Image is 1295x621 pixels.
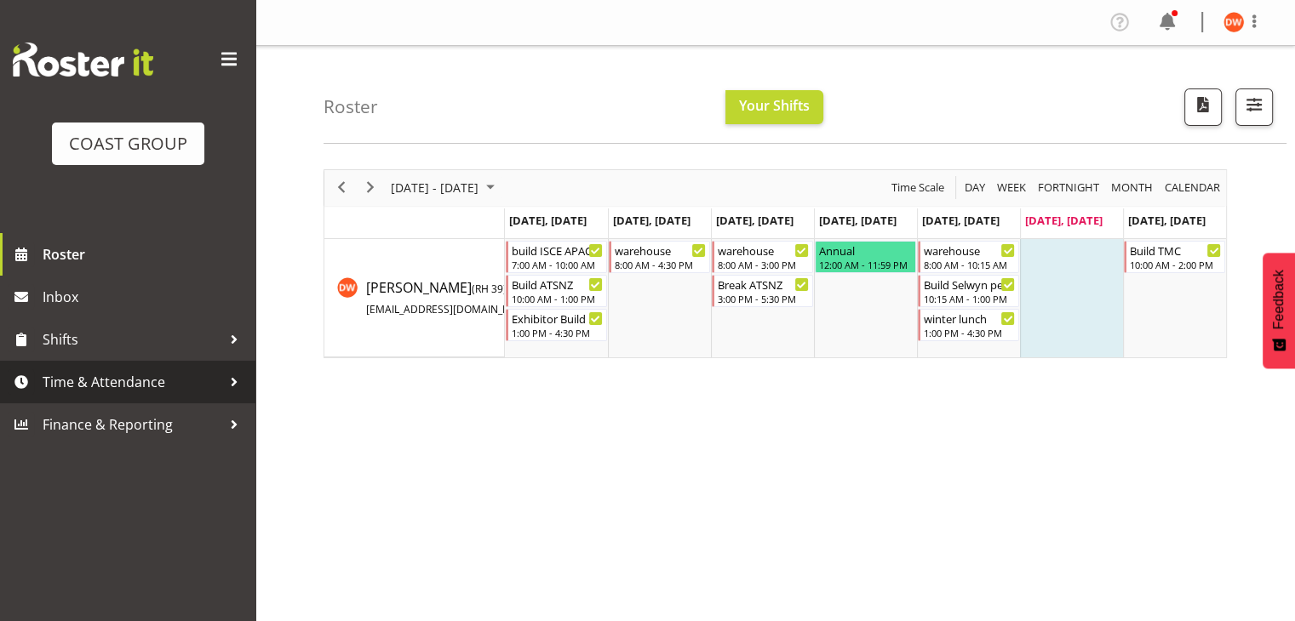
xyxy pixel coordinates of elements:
[819,242,912,259] div: Annual
[609,241,710,273] div: David Wiseman"s event - warehouse Begin From Tuesday, August 19, 2025 at 8:00:00 AM GMT+12:00 End...
[366,277,604,318] a: [PERSON_NAME](RH 39)[EMAIL_ADDRESS][DOMAIN_NAME]
[388,177,502,198] button: August 2025
[389,177,480,198] span: [DATE] - [DATE]
[1130,242,1221,259] div: Build TMC
[366,302,536,316] span: [EMAIL_ADDRESS][DOMAIN_NAME]
[69,131,187,157] div: COAST GROUP
[918,309,1019,341] div: David Wiseman"s event - winter lunch Begin From Friday, August 22, 2025 at 1:00:00 PM GMT+12:00 E...
[718,242,809,259] div: warehouse
[994,177,1029,198] button: Timeline Week
[725,90,823,124] button: Your Shifts
[359,177,382,198] button: Next
[615,258,706,271] div: 8:00 AM - 4:30 PM
[1271,270,1286,329] span: Feedback
[1235,88,1273,126] button: Filter Shifts
[324,97,378,117] h4: Roster
[889,177,948,198] button: Time Scale
[712,275,813,307] div: David Wiseman"s event - Break ATSNZ Begin From Wednesday, August 20, 2025 at 3:00:00 PM GMT+12:00...
[739,96,810,115] span: Your Shifts
[924,292,1015,305] div: 10:15 AM - 1:00 PM
[506,241,607,273] div: David Wiseman"s event - build ISCE APACE Begin From Monday, August 18, 2025 at 7:00:00 AM GMT+12:...
[1263,253,1295,368] button: Feedback - Show survey
[962,177,988,198] button: Timeline Day
[1163,177,1222,198] span: calendar
[1162,177,1223,198] button: Month
[327,170,356,206] div: previous period
[1223,12,1244,32] img: david-wiseman11371.jpg
[1035,177,1103,198] button: Fortnight
[509,213,587,228] span: [DATE], [DATE]
[922,213,1000,228] span: [DATE], [DATE]
[718,292,809,305] div: 3:00 PM - 5:30 PM
[712,241,813,273] div: David Wiseman"s event - warehouse Begin From Wednesday, August 20, 2025 at 8:00:00 AM GMT+12:00 E...
[718,276,809,293] div: Break ATSNZ
[615,242,706,259] div: warehouse
[324,169,1227,358] div: Timeline Week of August 23, 2025
[815,241,916,273] div: David Wiseman"s event - Annual Begin From Thursday, August 21, 2025 at 12:00:00 AM GMT+12:00 Ends...
[918,275,1019,307] div: David Wiseman"s event - Build Selwyn pet expo Begin From Friday, August 22, 2025 at 10:15:00 AM G...
[43,369,221,395] span: Time & Attendance
[475,282,503,296] span: RH 39
[512,276,603,293] div: Build ATSNZ
[385,170,505,206] div: August 18 - 24, 2025
[1109,177,1155,198] span: Month
[716,213,794,228] span: [DATE], [DATE]
[472,282,507,296] span: ( )
[963,177,987,198] span: Day
[995,177,1028,198] span: Week
[1025,213,1103,228] span: [DATE], [DATE]
[1124,241,1225,273] div: David Wiseman"s event - Build TMC Begin From Sunday, August 24, 2025 at 10:00:00 AM GMT+12:00 End...
[924,276,1015,293] div: Build Selwyn pet expo
[512,326,603,339] div: 1:00 PM - 4:30 PM
[366,278,604,317] span: [PERSON_NAME]
[506,309,607,341] div: David Wiseman"s event - Exhibitor Build ATSNZ Begin From Monday, August 18, 2025 at 1:00:00 PM GM...
[924,242,1015,259] div: warehouse
[890,177,946,198] span: Time Scale
[918,241,1019,273] div: David Wiseman"s event - warehouse Begin From Friday, August 22, 2025 at 8:00:00 AM GMT+12:00 Ends...
[506,275,607,307] div: David Wiseman"s event - Build ATSNZ Begin From Monday, August 18, 2025 at 10:00:00 AM GMT+12:00 E...
[512,292,603,305] div: 10:00 AM - 1:00 PM
[924,326,1015,339] div: 1:00 PM - 4:30 PM
[43,412,221,437] span: Finance & Reporting
[505,239,1226,357] table: Timeline Week of August 23, 2025
[924,310,1015,327] div: winter lunch
[1184,88,1222,126] button: Download a PDF of the roster according to the set date range.
[324,239,505,357] td: David Wiseman resource
[43,242,247,267] span: Roster
[1128,213,1206,228] span: [DATE], [DATE]
[43,327,221,352] span: Shifts
[356,170,385,206] div: next period
[330,177,353,198] button: Previous
[512,310,603,327] div: Exhibitor Build ATSNZ
[819,213,897,228] span: [DATE], [DATE]
[512,242,603,259] div: build ISCE APACE
[512,258,603,271] div: 7:00 AM - 10:00 AM
[13,43,153,77] img: Rosterit website logo
[1036,177,1101,198] span: Fortnight
[1130,258,1221,271] div: 10:00 AM - 2:00 PM
[924,258,1015,271] div: 8:00 AM - 10:15 AM
[1109,177,1156,198] button: Timeline Month
[613,213,690,228] span: [DATE], [DATE]
[819,258,912,271] div: 12:00 AM - 11:59 PM
[718,258,809,271] div: 8:00 AM - 3:00 PM
[43,284,247,310] span: Inbox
